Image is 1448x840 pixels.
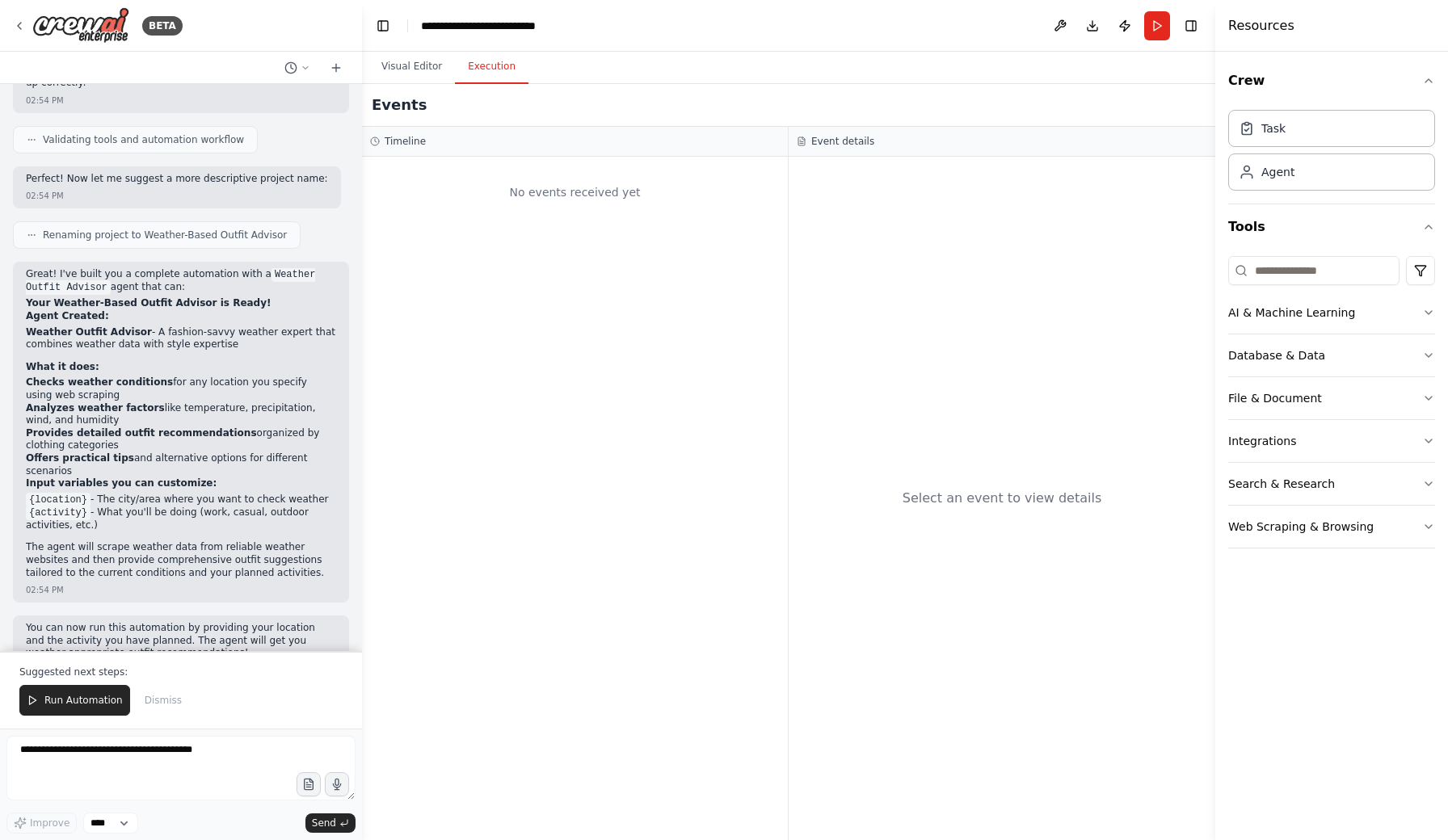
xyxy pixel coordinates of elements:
div: Database & Data [1228,347,1325,363]
button: Improve [6,813,77,834]
button: Search & Research [1228,463,1435,505]
span: Renaming project to Weather-Based Outfit Advisor [43,229,287,241]
strong: Weather Outfit Advisor [26,326,152,338]
code: {location} [26,493,90,507]
h4: Resources [1228,16,1294,36]
div: File & Document [1228,390,1322,406]
button: Start a new chat [323,58,349,78]
div: Web Scraping & Browsing [1228,519,1374,535]
button: Database & Data [1228,334,1435,376]
button: Integrations [1228,420,1435,462]
span: Run Automation [44,694,123,707]
button: Switch to previous chat [278,58,317,78]
button: Crew [1228,58,1435,103]
span: Send [312,817,336,829]
div: AI & Machine Learning [1228,304,1355,321]
strong: What it does: [26,361,99,372]
div: BETA [142,16,183,36]
button: Click to speak your automation idea [325,772,349,796]
div: 02:54 PM [26,190,64,202]
strong: Input variables you can customize: [26,477,217,489]
button: Visual Editor [368,50,455,84]
button: Tools [1228,204,1435,250]
li: - What you'll be doing (work, casual, outdoor activities, etc.) [26,506,336,532]
div: 02:54 PM [26,584,64,596]
div: Select an event to view details [903,489,1102,508]
code: {activity} [26,506,90,520]
div: Tools [1228,250,1435,561]
button: Send [305,813,356,833]
strong: Your Weather-Based Outfit Advisor is Ready! [26,297,271,309]
strong: Checks weather conditions [26,376,173,388]
button: Upload files [297,772,321,796]
button: File & Document [1228,377,1435,419]
strong: Offers practical tips [26,452,134,464]
h3: Event details [811,135,874,148]
div: Search & Research [1228,476,1335,492]
strong: Provides detailed outfit recommendations [26,427,257,439]
li: organized by clothing categories [26,427,336,452]
p: Perfect! Now let me suggest a more descriptive project name: [26,173,328,186]
div: No events received yet [370,165,780,220]
button: Dismiss [137,685,190,716]
p: Suggested next steps: [19,666,343,678]
span: Improve [30,817,69,829]
li: like temperature, precipitation, wind, and humidity [26,402,336,427]
nav: breadcrumb [421,18,581,34]
code: Weather Outfit Advisor [26,267,315,295]
span: Dismiss [145,694,182,707]
span: Validating tools and automation workflow [43,133,244,146]
button: Hide right sidebar [1180,15,1202,37]
button: Web Scraping & Browsing [1228,506,1435,548]
div: Task [1261,120,1286,136]
li: and alternative options for different scenarios [26,452,336,477]
strong: Agent Created: [26,310,109,321]
p: The agent will scrape weather data from reliable weather websites and then provide comprehensive ... [26,541,336,579]
p: You can now run this automation by providing your location and the activity you have planned. The... [26,622,336,660]
h2: Events [372,94,427,116]
div: Crew [1228,103,1435,204]
li: - The city/area where you want to check weather [26,493,336,506]
img: Logo [32,7,129,44]
button: Hide left sidebar [372,15,394,37]
h3: Timeline [385,135,426,148]
strong: Analyzes weather factors [26,402,165,414]
li: for any location you specify using web scraping [26,376,336,401]
button: AI & Machine Learning [1228,292,1435,334]
div: Integrations [1228,433,1296,449]
div: Agent [1261,164,1294,180]
button: Execution [455,50,528,84]
div: 02:54 PM [26,94,64,107]
li: - A fashion-savvy weather expert that combines weather data with style expertise [26,326,336,351]
button: Run Automation [19,685,130,716]
p: Great! I've built you a complete automation with a agent that can: [26,268,336,294]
